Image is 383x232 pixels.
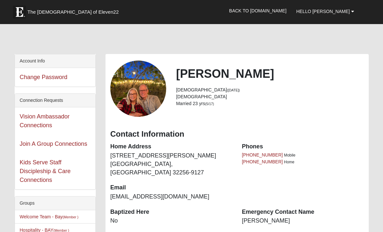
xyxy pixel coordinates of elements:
[242,208,364,216] dt: Emergency Contact Name
[110,193,232,201] dd: [EMAIL_ADDRESS][DOMAIN_NAME]
[20,214,79,219] a: Welcome Team - Bay(Member )
[176,87,364,93] li: [DEMOGRAPHIC_DATA]
[227,88,240,92] small: ([DATE])
[224,3,291,19] a: Back to [DOMAIN_NAME]
[205,102,214,106] small: (5/17)
[110,184,232,192] dt: Email
[13,6,26,19] img: Eleven22 logo
[110,152,232,177] dd: [STREET_ADDRESS][PERSON_NAME] [GEOGRAPHIC_DATA], [GEOGRAPHIC_DATA] 32256-9127
[176,100,364,107] li: Married 23 yrs
[15,94,95,107] div: Connection Requests
[110,217,232,225] dd: No
[176,67,364,81] h2: [PERSON_NAME]
[242,159,283,164] a: [PHONE_NUMBER]
[242,152,283,157] a: [PHONE_NUMBER]
[284,153,295,157] span: Mobile
[176,93,364,100] li: [DEMOGRAPHIC_DATA]
[20,113,70,129] a: Vision Ambassador Connections
[110,61,167,117] a: View Fullsize Photo
[242,217,364,225] dd: [PERSON_NAME]
[28,9,119,15] span: The [DEMOGRAPHIC_DATA] of Eleven22
[291,3,359,20] a: Hello [PERSON_NAME]
[20,141,87,147] a: Join A Group Connections
[110,208,232,216] dt: Baptized Here
[296,9,350,14] span: Hello [PERSON_NAME]
[110,143,232,151] dt: Home Address
[20,74,68,80] a: Change Password
[15,197,95,210] div: Groups
[10,2,140,19] a: The [DEMOGRAPHIC_DATA] of Eleven22
[284,160,294,164] span: Home
[20,159,71,183] a: Kids Serve Staff Discipleship & Care Connections
[63,215,78,219] small: (Member )
[15,54,95,68] div: Account Info
[242,143,364,151] dt: Phones
[110,130,364,139] h3: Contact Information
